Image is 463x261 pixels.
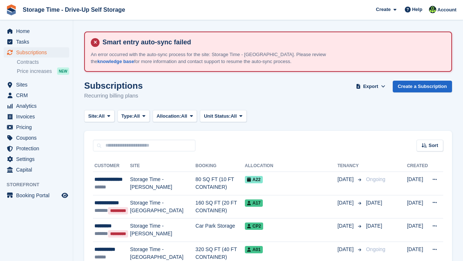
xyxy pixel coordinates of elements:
[376,6,391,13] span: Create
[84,92,143,100] p: Recurring billing plans
[204,113,231,120] span: Unit Status:
[337,160,363,172] th: Tenancy
[4,26,69,36] a: menu
[57,67,69,75] div: NEW
[195,218,245,242] td: Car Park Storage
[130,218,195,242] td: Storage Time - [PERSON_NAME]
[429,6,436,13] img: Laaibah Sarwar
[337,246,355,253] span: [DATE]
[157,113,181,120] span: Allocation:
[4,143,69,154] a: menu
[366,176,385,182] span: Ongoing
[355,81,387,93] button: Export
[100,38,445,47] h4: Smart entry auto-sync failed
[181,113,187,120] span: All
[84,110,115,122] button: Site: All
[195,195,245,218] td: 160 SQ FT (20 FT CONTAINER)
[134,113,140,120] span: All
[4,80,69,90] a: menu
[16,90,60,100] span: CRM
[4,122,69,132] a: menu
[153,110,197,122] button: Allocation: All
[16,80,60,90] span: Sites
[84,81,143,91] h1: Subscriptions
[366,200,382,206] span: [DATE]
[17,68,52,75] span: Price increases
[245,246,263,253] span: A01
[88,113,98,120] span: Site:
[117,110,150,122] button: Type: All
[16,101,60,111] span: Analytics
[4,90,69,100] a: menu
[6,4,17,15] img: stora-icon-8386f47178a22dfd0bd8f6a31ec36ba5ce8667c1dd55bd0f319d3a0aa187defe.svg
[16,111,60,122] span: Invoices
[195,172,245,195] td: 80 SQ FT (10 FT CONTAINER)
[4,37,69,47] a: menu
[130,195,195,218] td: Storage Time - [GEOGRAPHIC_DATA]
[4,154,69,164] a: menu
[16,37,60,47] span: Tasks
[245,223,263,230] span: CP2
[231,113,237,120] span: All
[200,110,246,122] button: Unit Status: All
[17,59,69,66] a: Contracts
[363,83,378,90] span: Export
[4,111,69,122] a: menu
[245,176,263,183] span: A22
[407,172,428,195] td: [DATE]
[429,142,438,149] span: Sort
[245,160,337,172] th: Allocation
[412,6,422,13] span: Help
[20,4,128,16] a: Storage Time - Drive-Up Self Storage
[407,218,428,242] td: [DATE]
[97,59,134,64] a: knowledge base
[16,165,60,175] span: Capital
[393,81,452,93] a: Create a Subscription
[16,143,60,154] span: Protection
[130,172,195,195] td: Storage Time - [PERSON_NAME]
[16,122,60,132] span: Pricing
[407,195,428,218] td: [DATE]
[7,181,73,188] span: Storefront
[366,246,385,252] span: Ongoing
[4,190,69,201] a: menu
[16,47,60,58] span: Subscriptions
[337,222,355,230] span: [DATE]
[337,176,355,183] span: [DATE]
[4,101,69,111] a: menu
[60,191,69,200] a: Preview store
[245,199,263,207] span: A17
[4,133,69,143] a: menu
[366,223,382,229] span: [DATE]
[16,26,60,36] span: Home
[407,160,428,172] th: Created
[98,113,105,120] span: All
[16,154,60,164] span: Settings
[437,6,456,14] span: Account
[4,165,69,175] a: menu
[16,190,60,201] span: Booking Portal
[17,67,69,75] a: Price increases NEW
[130,160,195,172] th: Site
[337,199,355,207] span: [DATE]
[4,47,69,58] a: menu
[93,160,130,172] th: Customer
[195,160,245,172] th: Booking
[122,113,134,120] span: Type:
[16,133,60,143] span: Coupons
[91,51,347,65] p: An error occurred with the auto-sync process for the site: Storage Time - [GEOGRAPHIC_DATA]. Plea...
